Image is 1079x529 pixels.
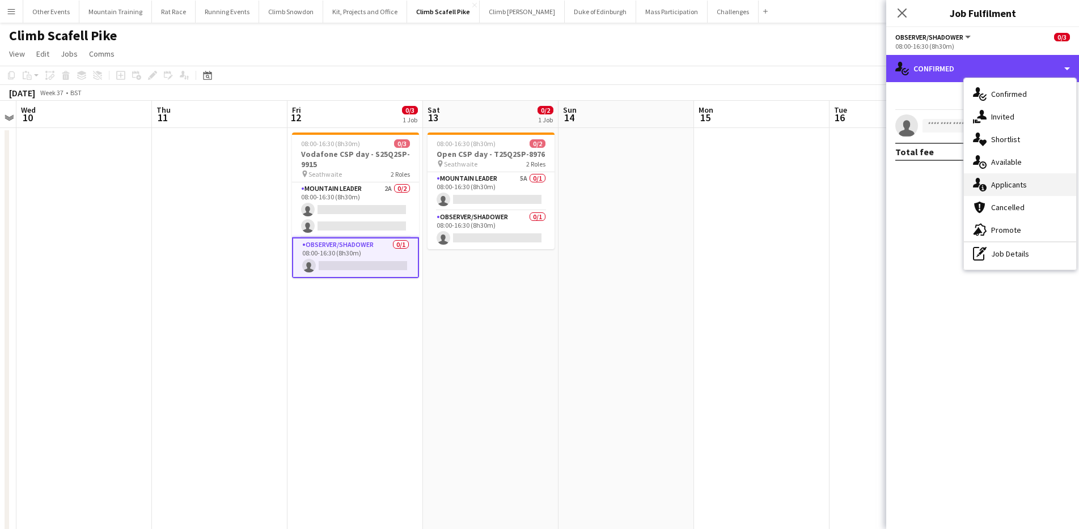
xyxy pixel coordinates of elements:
span: Seathwaite [308,170,342,178]
div: Job Details [964,242,1076,265]
app-card-role: Observer/Shadower0/108:00-16:30 (8h30m) [292,237,419,278]
span: 2 Roles [391,170,410,178]
span: Seathwaite [444,160,477,168]
span: 08:00-16:30 (8h30m) [437,139,496,148]
div: [DATE] [9,87,35,99]
div: Invited [964,105,1076,128]
span: 13 [426,111,440,124]
div: Promote [964,219,1076,241]
h3: Open CSP day - T25Q2SP-8976 [428,149,555,159]
button: Challenges [708,1,759,23]
button: Mass Participation [636,1,708,23]
span: 15 [697,111,713,124]
a: View [5,46,29,61]
span: 0/2 [530,139,545,148]
div: Confirmed [886,55,1079,82]
div: 1 Job [538,116,553,124]
div: Available [964,151,1076,173]
div: Cancelled [964,196,1076,219]
span: Wed [21,105,36,115]
span: Mon [699,105,713,115]
span: 0/3 [1054,33,1070,41]
span: Sat [428,105,440,115]
h3: Vodafone CSP day - S25Q2SP-9915 [292,149,419,169]
button: Climb Scafell Pike [407,1,480,23]
span: 10 [19,111,36,124]
span: 16 [832,111,847,124]
button: Climb Snowdon [259,1,323,23]
span: 11 [155,111,171,124]
span: 14 [561,111,577,124]
div: BST [70,88,82,97]
div: Applicants [964,173,1076,196]
span: Fri [292,105,301,115]
a: Edit [32,46,54,61]
button: Rat Race [152,1,196,23]
span: Sun [563,105,577,115]
button: Mountain Training [79,1,152,23]
button: Other Events [23,1,79,23]
span: Comms [89,49,115,59]
span: Thu [156,105,171,115]
button: Duke of Edinburgh [565,1,636,23]
div: 1 Job [403,116,417,124]
app-card-role: Mountain Leader2A0/208:00-16:30 (8h30m) [292,182,419,237]
span: View [9,49,25,59]
div: Total fee [895,146,934,157]
span: Tue [834,105,847,115]
app-card-role: Mountain Leader5A0/108:00-16:30 (8h30m) [428,172,555,211]
h1: Climb Scafell Pike [9,27,117,44]
div: Shortlist [964,128,1076,151]
button: Climb [PERSON_NAME] [480,1,565,23]
a: Jobs [56,46,82,61]
div: Confirmed [964,83,1076,105]
span: 08:00-16:30 (8h30m) [301,139,360,148]
app-job-card: 08:00-16:30 (8h30m)0/3Vodafone CSP day - S25Q2SP-9915 Seathwaite2 RolesMountain Leader2A0/208:00-... [292,133,419,278]
span: Jobs [61,49,78,59]
span: 0/3 [402,106,418,114]
span: Week 37 [37,88,66,97]
button: Observer/Shadower [895,33,972,41]
span: Edit [36,49,49,59]
h3: Job Fulfilment [886,6,1079,20]
div: 08:00-16:30 (8h30m) [895,42,1070,50]
span: 0/2 [538,106,553,114]
button: Running Events [196,1,259,23]
span: 2 Roles [526,160,545,168]
app-job-card: 08:00-16:30 (8h30m)0/2Open CSP day - T25Q2SP-8976 Seathwaite2 RolesMountain Leader5A0/108:00-16:3... [428,133,555,249]
app-card-role: Observer/Shadower0/108:00-16:30 (8h30m) [428,211,555,249]
button: Kit, Projects and Office [323,1,407,23]
span: 0/3 [394,139,410,148]
span: 12 [290,111,301,124]
a: Comms [84,46,119,61]
span: Observer/Shadower [895,33,963,41]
